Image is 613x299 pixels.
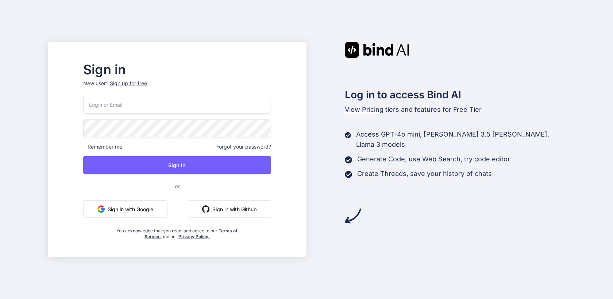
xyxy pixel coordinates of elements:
div: You acknowledge that you read, and agree to our and our [115,224,240,240]
h2: Sign in [83,64,271,75]
p: Create Threads, save your history of chats [357,169,492,179]
button: Sign In [83,156,271,174]
p: Generate Code, use Web Search, try code editor [357,154,510,164]
img: google [97,205,105,213]
img: github [202,205,209,213]
span: Forgot your password? [216,143,271,150]
button: Sign in with Google [83,200,167,218]
input: Login or Email [83,96,271,114]
img: arrow [345,208,361,224]
div: Sign up for free [110,80,147,87]
p: Access GPT-4o mini, [PERSON_NAME] 3.5 [PERSON_NAME], Llama 3 models [356,129,565,150]
button: Sign in with Github [188,200,271,218]
img: Bind AI logo [345,42,409,58]
span: or [146,177,209,195]
a: Privacy Policy. [178,234,210,239]
span: View Pricing [345,106,383,113]
p: tiers and features for Free Tier [345,105,565,115]
a: Terms of Service [144,228,238,239]
p: New user? [83,80,271,96]
span: Remember me [83,143,122,150]
h2: Log in to access Bind AI [345,87,565,102]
